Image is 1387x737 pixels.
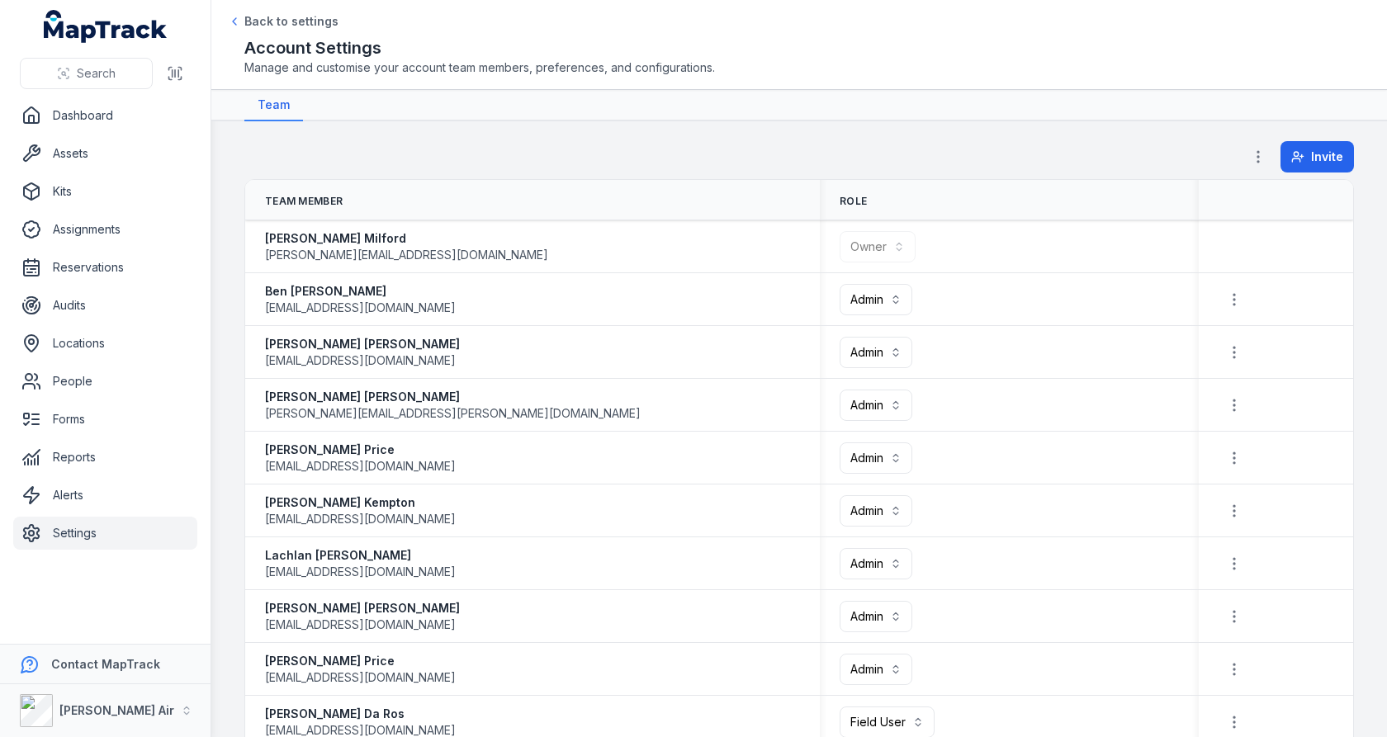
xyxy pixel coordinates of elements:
[265,405,641,422] span: [PERSON_NAME][EMAIL_ADDRESS][PERSON_NAME][DOMAIN_NAME]
[840,284,912,315] button: Admin
[840,495,912,527] button: Admin
[840,195,867,208] span: Role
[13,213,197,246] a: Assignments
[20,58,153,89] button: Search
[265,230,548,247] strong: [PERSON_NAME] Milford
[265,300,456,316] span: [EMAIL_ADDRESS][DOMAIN_NAME]
[13,403,197,436] a: Forms
[265,494,456,511] strong: [PERSON_NAME] Kempton
[265,669,456,686] span: [EMAIL_ADDRESS][DOMAIN_NAME]
[244,13,338,30] span: Back to settings
[59,703,174,717] strong: [PERSON_NAME] Air
[840,390,912,421] button: Admin
[840,442,912,474] button: Admin
[228,13,338,30] a: Back to settings
[51,657,160,671] strong: Contact MapTrack
[265,706,456,722] strong: [PERSON_NAME] Da Ros
[840,654,912,685] button: Admin
[265,617,456,633] span: [EMAIL_ADDRESS][DOMAIN_NAME]
[13,99,197,132] a: Dashboard
[13,289,197,322] a: Audits
[265,547,456,564] strong: Lachlan [PERSON_NAME]
[265,511,456,527] span: [EMAIL_ADDRESS][DOMAIN_NAME]
[265,352,456,369] span: [EMAIL_ADDRESS][DOMAIN_NAME]
[77,65,116,82] span: Search
[13,441,197,474] a: Reports
[44,10,168,43] a: MapTrack
[265,442,456,458] strong: [PERSON_NAME] Price
[13,251,197,284] a: Reservations
[244,36,1354,59] h2: Account Settings
[265,653,456,669] strong: [PERSON_NAME] Price
[265,600,460,617] strong: [PERSON_NAME] [PERSON_NAME]
[13,365,197,398] a: People
[265,247,548,263] span: [PERSON_NAME][EMAIL_ADDRESS][DOMAIN_NAME]
[244,90,303,121] a: Team
[1311,149,1343,165] span: Invite
[13,517,197,550] a: Settings
[1280,141,1354,172] button: Invite
[13,137,197,170] a: Assets
[265,458,456,475] span: [EMAIL_ADDRESS][DOMAIN_NAME]
[13,175,197,208] a: Kits
[840,548,912,579] button: Admin
[265,283,456,300] strong: Ben [PERSON_NAME]
[265,195,343,208] span: Team Member
[13,327,197,360] a: Locations
[265,389,641,405] strong: [PERSON_NAME] [PERSON_NAME]
[13,479,197,512] a: Alerts
[840,601,912,632] button: Admin
[840,337,912,368] button: Admin
[265,336,460,352] strong: [PERSON_NAME] [PERSON_NAME]
[265,564,456,580] span: [EMAIL_ADDRESS][DOMAIN_NAME]
[244,59,1354,76] span: Manage and customise your account team members, preferences, and configurations.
